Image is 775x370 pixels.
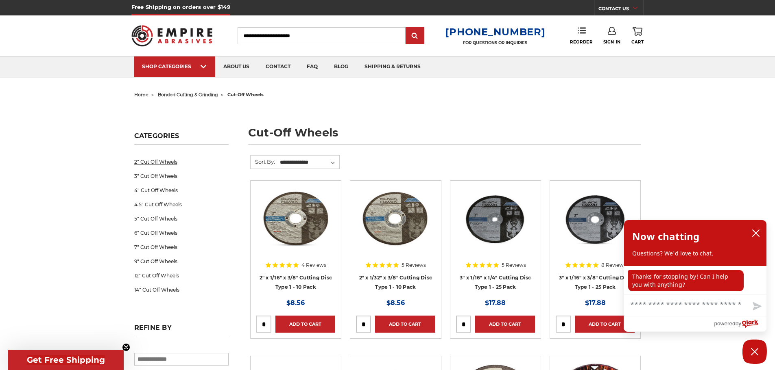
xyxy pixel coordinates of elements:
a: Reorder [570,27,592,44]
span: by [736,318,741,329]
h5: Refine by [134,324,229,336]
a: 2" x 1/16" x 3/8" Cut Off Wheel [256,186,335,290]
button: Send message [746,297,766,316]
div: olark chatbox [624,220,767,332]
h1: cut-off wheels [248,127,641,145]
h2: Now chatting [632,228,699,245]
button: Close Chatbox [742,340,767,364]
span: $8.56 [286,299,305,307]
a: 6" Cut Off Wheels [134,226,229,240]
img: 2" x 1/16" x 3/8" Cut Off Wheel [256,186,335,251]
span: Sign In [603,39,621,45]
button: close chatbox [749,227,762,239]
a: faq [299,56,326,77]
p: Questions? We'd love to chat. [632,249,758,257]
a: 14" Cut Off Wheels [134,283,229,297]
a: bonded cutting & grinding [158,92,218,97]
div: chat [624,266,766,294]
label: Sort By: [251,156,275,168]
a: 3” x .0625” x 1/4” Die Grinder Cut-Off Wheels by Black Hawk Abrasives [456,186,535,290]
button: Close teaser [122,343,130,351]
p: Thanks for stopping by! Can I help you with anything? [628,270,744,291]
a: Add to Cart [475,316,535,333]
span: Reorder [570,39,592,45]
img: 3” x .0625” x 1/4” Die Grinder Cut-Off Wheels by Black Hawk Abrasives [456,186,535,251]
a: [PHONE_NUMBER] [445,26,545,38]
a: about us [215,56,258,77]
span: Get Free Shipping [27,355,105,365]
a: 12" Cut Off Wheels [134,268,229,283]
p: FOR QUESTIONS OR INQUIRIES [445,40,545,45]
a: home [134,92,148,97]
span: Cart [631,39,644,45]
span: $8.56 [386,299,405,307]
a: Add to Cart [275,316,335,333]
a: Powered by Olark [714,316,766,331]
a: Add to Cart [375,316,435,333]
a: CONTACT US [598,4,644,15]
a: Add to Cart [575,316,635,333]
a: 4" Cut Off Wheels [134,183,229,197]
span: $17.88 [585,299,606,307]
a: contact [258,56,299,77]
a: 2" x 1/32" x 3/8" Cut Off Wheel [356,186,435,290]
input: Submit [407,28,423,44]
a: blog [326,56,356,77]
span: cut-off wheels [227,92,264,97]
img: 3" x 1/16" x 3/8" Cutting Disc [556,186,635,251]
a: 9" Cut Off Wheels [134,254,229,268]
select: Sort By: [279,156,339,169]
a: 2" Cut Off Wheels [134,155,229,169]
a: shipping & returns [356,56,429,77]
div: Get Free ShippingClose teaser [8,350,124,370]
span: powered [714,318,735,329]
a: 3" Cut Off Wheels [134,169,229,183]
a: 7" Cut Off Wheels [134,240,229,254]
span: $17.88 [485,299,506,307]
a: Cart [631,27,644,45]
a: 3" x 1/16" x 3/8" Cutting Disc [556,186,635,290]
img: 2" x 1/32" x 3/8" Cut Off Wheel [356,186,435,251]
a: 5" Cut Off Wheels [134,212,229,226]
div: SHOP CATEGORIES [142,63,207,69]
a: 4.5" Cut Off Wheels [134,197,229,212]
img: Empire Abrasives [131,20,213,52]
h5: Categories [134,132,229,145]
